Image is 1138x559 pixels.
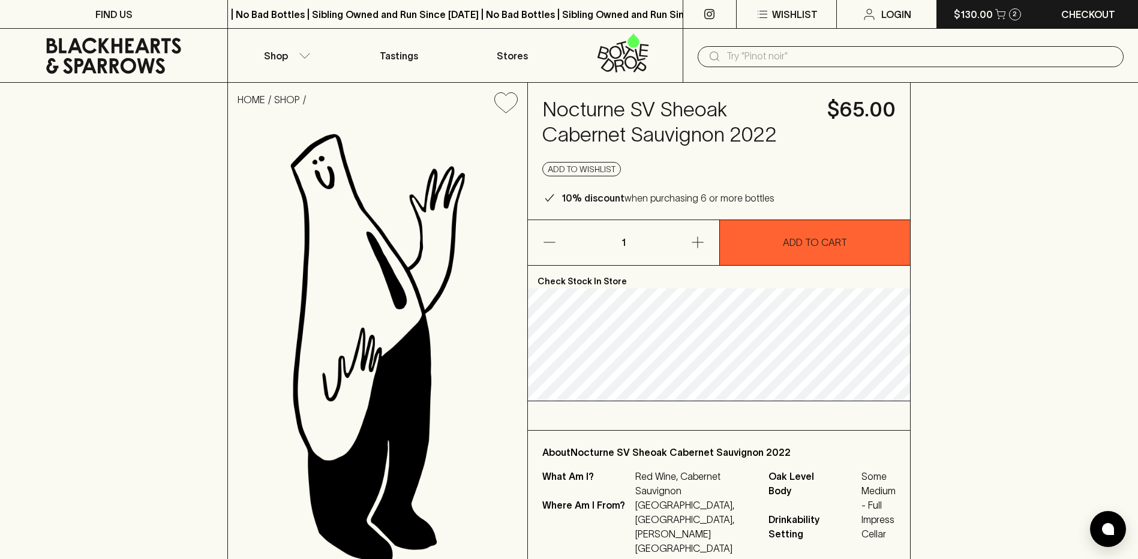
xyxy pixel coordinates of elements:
[542,498,632,555] p: Where Am I From?
[861,512,896,527] span: Impress
[1061,7,1115,22] p: Checkout
[768,512,858,527] span: Drinkability
[768,483,858,512] span: Body
[861,483,896,512] span: Medium - Full
[861,527,896,541] span: Cellar
[609,220,638,265] p: 1
[542,97,812,148] h4: Nocturne SV Sheoak Cabernet Sauvignon 2022
[635,469,753,498] p: Red Wine, Cabernet Sauvignon
[342,29,455,82] a: Tastings
[455,29,569,82] a: Stores
[274,94,300,105] a: SHOP
[1102,523,1114,535] img: bubble-icon
[861,469,896,483] span: Some
[528,266,909,288] p: Check Stock In Store
[768,469,858,483] span: Oak Level
[228,29,341,82] button: Shop
[783,235,847,250] p: ADD TO CART
[497,49,528,63] p: Stores
[827,97,896,122] h4: $65.00
[95,7,133,22] p: FIND US
[380,49,418,63] p: Tastings
[238,94,265,105] a: HOME
[542,445,895,459] p: About Nocturne SV Sheoak Cabernet Sauvignon 2022
[490,88,523,118] button: Add to wishlist
[1013,11,1017,17] p: 2
[768,527,858,541] span: Setting
[726,47,1114,66] input: Try "Pinot noir"
[881,7,911,22] p: Login
[635,498,753,555] p: [GEOGRAPHIC_DATA], [GEOGRAPHIC_DATA], [PERSON_NAME][GEOGRAPHIC_DATA]
[542,469,632,498] p: What Am I?
[720,220,910,265] button: ADD TO CART
[562,191,774,205] p: when purchasing 6 or more bottles
[562,193,624,203] b: 10% discount
[772,7,818,22] p: Wishlist
[542,162,621,176] button: Add to wishlist
[954,7,993,22] p: $130.00
[264,49,288,63] p: Shop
